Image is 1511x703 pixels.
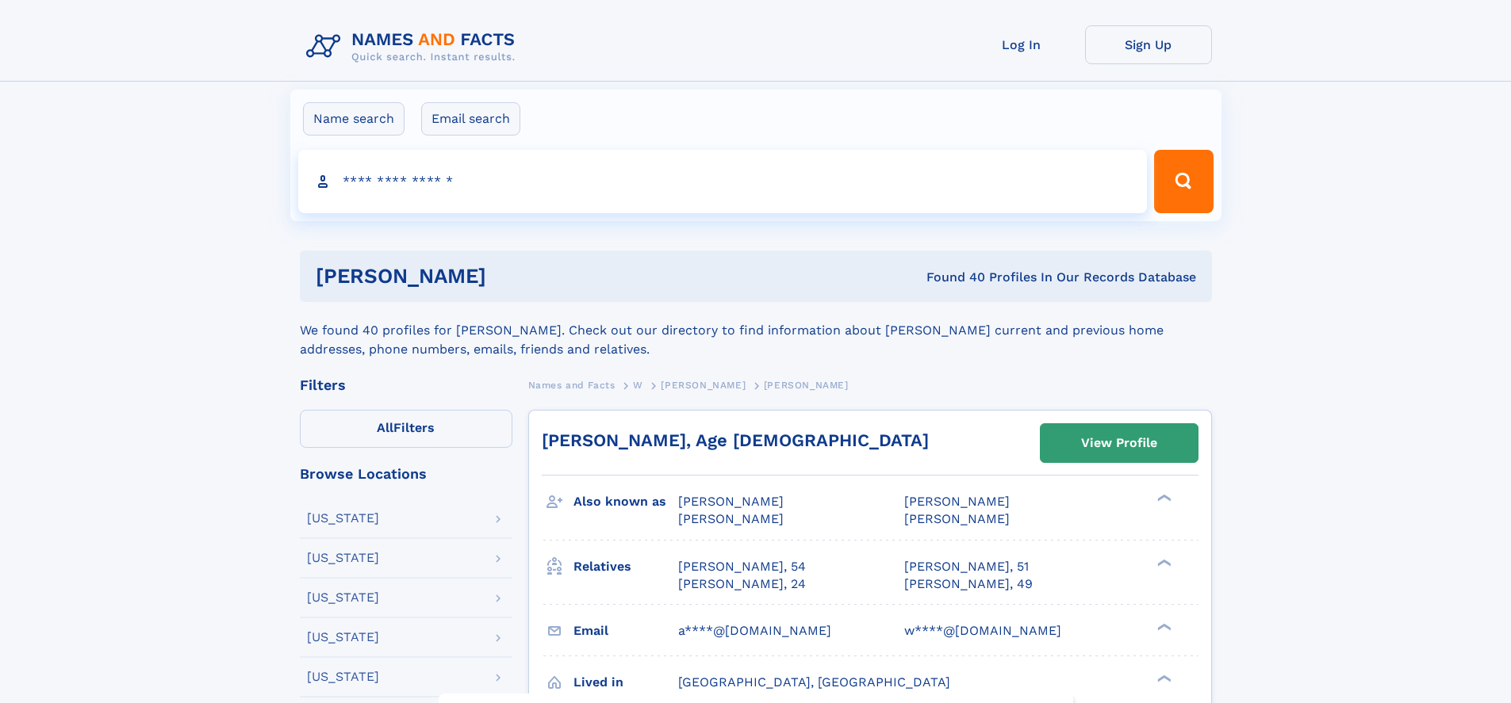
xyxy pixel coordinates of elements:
[316,266,707,286] h1: [PERSON_NAME]
[764,380,849,391] span: [PERSON_NAME]
[904,575,1033,593] a: [PERSON_NAME], 49
[678,575,806,593] a: [PERSON_NAME], 24
[307,591,379,604] div: [US_STATE]
[678,494,784,509] span: [PERSON_NAME]
[904,558,1029,575] a: [PERSON_NAME], 51
[573,488,678,515] h3: Also known as
[307,552,379,564] div: [US_STATE]
[904,494,1010,509] span: [PERSON_NAME]
[1085,25,1212,64] a: Sign Up
[307,512,379,525] div: [US_STATE]
[300,302,1212,359] div: We found 40 profiles for [PERSON_NAME]. Check out our directory to find information about [PERSON...
[661,380,746,391] span: [PERSON_NAME]
[298,150,1148,213] input: search input
[307,631,379,644] div: [US_STATE]
[300,25,528,68] img: Logo Names and Facts
[1081,425,1157,461] div: View Profile
[300,378,512,392] div: Filters
[633,380,643,391] span: W
[1153,673,1172,683] div: ❯
[303,102,405,136] label: Name search
[661,375,746,395] a: [PERSON_NAME]
[1153,557,1172,567] div: ❯
[528,375,616,395] a: Names and Facts
[1041,424,1198,462] a: View Profile
[377,420,393,435] span: All
[1153,493,1172,503] div: ❯
[678,558,806,575] a: [PERSON_NAME], 54
[573,553,678,580] h3: Relatives
[573,617,678,644] h3: Email
[958,25,1085,64] a: Log In
[1154,150,1213,213] button: Search Button
[300,410,512,448] label: Filters
[300,467,512,481] div: Browse Locations
[542,430,929,450] a: [PERSON_NAME], Age [DEMOGRAPHIC_DATA]
[678,511,784,526] span: [PERSON_NAME]
[1153,621,1172,632] div: ❯
[706,269,1196,286] div: Found 40 Profiles In Our Records Database
[421,102,520,136] label: Email search
[633,375,643,395] a: W
[573,669,678,696] h3: Lived in
[307,671,379,683] div: [US_STATE]
[904,511,1010,526] span: [PERSON_NAME]
[678,674,950,690] span: [GEOGRAPHIC_DATA], [GEOGRAPHIC_DATA]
